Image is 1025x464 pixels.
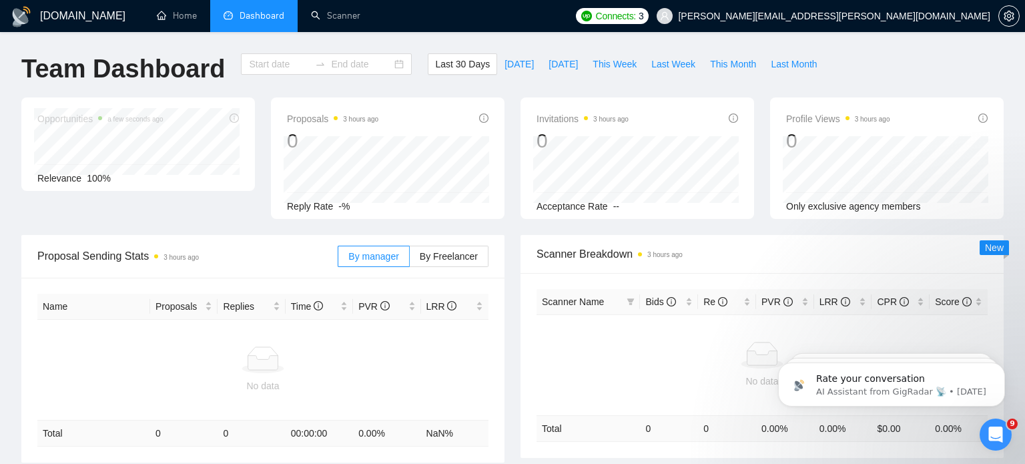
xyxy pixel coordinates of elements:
iframe: Intercom notifications message [758,334,1025,428]
span: info-circle [729,113,738,123]
h1: Team Dashboard [21,53,225,85]
td: 00:00:00 [286,421,353,447]
td: Total [37,421,150,447]
td: NaN % [421,421,488,447]
span: Score [935,296,971,307]
td: 0.00 % [756,415,814,441]
span: Only exclusive agency members [786,201,921,212]
button: Last Week [644,53,703,75]
a: searchScanner [311,10,360,21]
div: 0 [786,128,890,154]
span: Proposals [155,299,202,314]
span: Dashboard [240,10,284,21]
span: dashboard [224,11,233,20]
span: info-circle [783,297,793,306]
button: This Week [585,53,644,75]
th: Proposals [150,294,218,320]
span: info-circle [718,297,727,306]
button: [DATE] [541,53,585,75]
span: Bids [645,296,675,307]
td: 0 [698,415,756,441]
div: No data [43,379,483,393]
span: Acceptance Rate [537,201,608,212]
button: Last 30 Days [428,53,497,75]
div: 0 [537,128,629,154]
time: 3 hours ago [647,251,683,258]
th: Replies [218,294,285,320]
span: info-circle [380,301,390,310]
span: [DATE] [549,57,578,71]
a: homeHome [157,10,197,21]
td: Total [537,415,640,441]
time: 3 hours ago [343,115,378,123]
time: 3 hours ago [163,254,199,261]
span: filter [624,292,637,312]
img: upwork-logo.png [581,11,592,21]
span: PVR [358,301,390,312]
img: logo [11,6,32,27]
input: End date [331,57,392,71]
button: This Month [703,53,763,75]
span: PVR [761,296,793,307]
span: -% [338,201,350,212]
span: info-circle [314,301,323,310]
span: info-circle [447,301,456,310]
span: Scanner Breakdown [537,246,988,262]
span: info-circle [667,297,676,306]
span: LRR [426,301,457,312]
td: 0 [218,421,285,447]
span: user [660,11,669,21]
span: [DATE] [504,57,534,71]
span: Replies [223,299,270,314]
td: $ 0.00 [872,415,930,441]
span: Reply Rate [287,201,333,212]
td: 0 [150,421,218,447]
span: setting [999,11,1019,21]
span: By manager [348,251,398,262]
button: Last Month [763,53,824,75]
span: Scanner Name [542,296,604,307]
span: CPR [877,296,908,307]
span: 3 [639,9,644,23]
span: info-circle [841,297,850,306]
span: Proposals [287,111,378,127]
a: setting [998,11,1020,21]
span: info-circle [479,113,488,123]
span: Connects: [596,9,636,23]
span: Proposal Sending Stats [37,248,338,264]
span: Re [703,296,727,307]
time: 3 hours ago [855,115,890,123]
button: [DATE] [497,53,541,75]
span: Relevance [37,173,81,184]
td: 0 [640,415,698,441]
span: -- [613,201,619,212]
span: info-circle [962,297,972,306]
span: Last Week [651,57,695,71]
td: 0.00 % [814,415,872,441]
span: New [985,242,1004,253]
td: 0.00 % [930,415,988,441]
span: Last 30 Days [435,57,490,71]
span: Last Month [771,57,817,71]
th: Name [37,294,150,320]
div: 0 [287,128,378,154]
span: info-circle [978,113,988,123]
span: filter [627,298,635,306]
time: 3 hours ago [593,115,629,123]
span: 100% [87,173,111,184]
span: to [315,59,326,69]
td: 0.00 % [353,421,420,447]
span: By Freelancer [420,251,478,262]
span: 9 [1007,419,1018,429]
button: setting [998,5,1020,27]
span: Invitations [537,111,629,127]
span: LRR [819,296,850,307]
iframe: Intercom live chat [980,419,1012,451]
span: This Week [593,57,637,71]
div: No data [542,374,982,389]
span: Profile Views [786,111,890,127]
